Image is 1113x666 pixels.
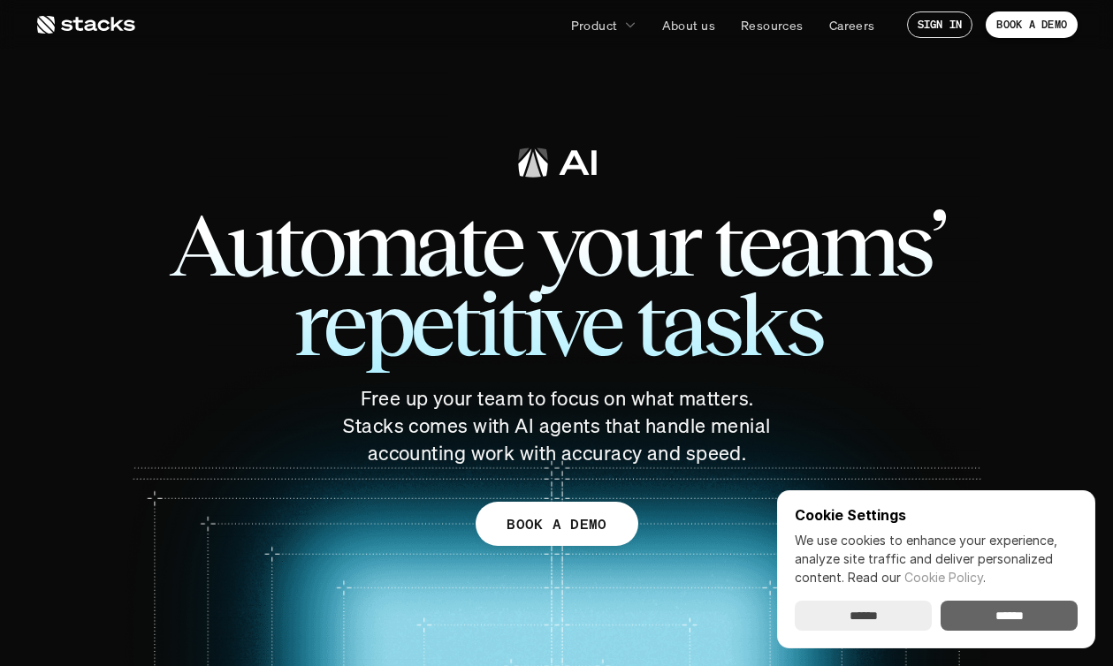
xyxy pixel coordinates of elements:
p: Careers [829,16,875,34]
p: BOOK A DEMO [996,19,1067,31]
a: BOOK A DEMO [986,11,1078,38]
a: Cookie Policy [904,570,983,585]
a: Resources [730,9,814,41]
p: Product [571,16,618,34]
p: BOOK A DEMO [507,511,607,537]
a: Careers [819,9,886,41]
a: Privacy Policy [209,337,286,349]
p: Cookie Settings [795,508,1078,522]
a: SIGN IN [907,11,973,38]
p: Free up your team to focus on what matters. Stacks comes with AI agents that handle menial accoun... [336,385,778,466]
span: Automate your teams’ repetitive tasks [97,187,1017,382]
p: We use cookies to enhance your experience, analyze site traffic and deliver personalized content. [795,531,1078,587]
span: Read our . [848,570,986,585]
a: About us [652,9,726,41]
p: About us [662,16,715,34]
p: SIGN IN [918,19,963,31]
p: Resources [741,16,804,34]
a: BOOK A DEMO [476,502,638,546]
